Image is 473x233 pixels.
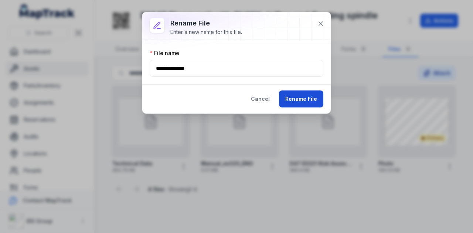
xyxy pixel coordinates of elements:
[170,28,242,36] div: Enter a new name for this file.
[170,18,242,28] h3: Rename file
[279,90,323,107] button: Rename File
[150,49,179,57] label: File name
[245,90,276,107] button: Cancel
[150,60,323,77] input: :req:-form-item-label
